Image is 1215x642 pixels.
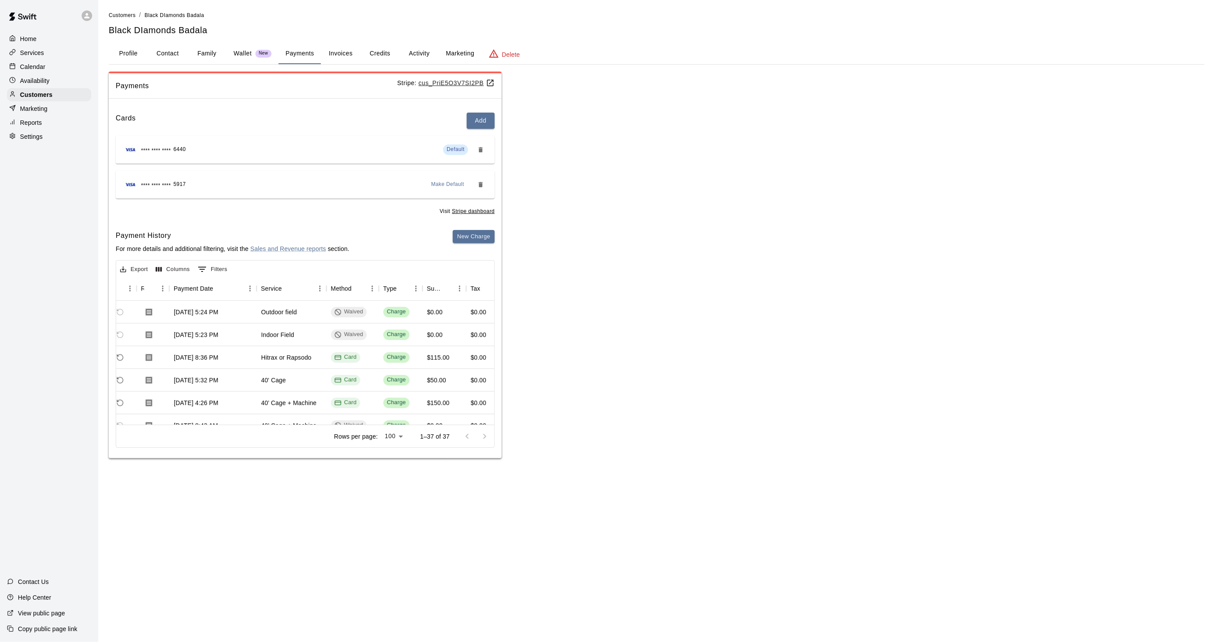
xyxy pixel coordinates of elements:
[360,43,399,64] button: Credits
[7,46,91,59] a: Services
[452,208,495,214] a: Stripe dashboard
[279,43,321,64] button: Payments
[7,130,91,143] div: Settings
[113,282,125,295] button: Sort
[334,432,378,441] p: Rows per page:
[427,398,450,407] div: $150.00
[427,308,443,316] div: $0.00
[244,282,257,295] button: Menu
[427,376,446,385] div: $50.00
[141,418,157,433] button: Download Receipt
[257,276,327,301] div: Service
[20,118,42,127] p: Reports
[145,12,204,18] span: Black DIamonds Badala
[123,180,138,189] img: Credit card brand logo
[20,62,45,71] p: Calendar
[261,276,282,301] div: Service
[20,104,48,113] p: Marketing
[366,282,379,295] button: Menu
[116,80,397,92] span: Payments
[261,330,294,339] div: Indoor Field
[156,282,169,295] button: Menu
[174,276,213,301] div: Payment Date
[334,421,363,429] div: Waived
[113,350,127,365] span: Refund payment
[18,577,49,586] p: Contact Us
[419,79,495,86] a: cus_PriE5O3V7SI2PB
[471,330,486,339] div: $0.00
[471,353,486,362] div: $0.00
[154,263,192,276] button: Select columns
[379,276,423,301] div: Type
[113,418,127,433] span: Refund payment
[466,276,510,301] div: Tax
[471,376,486,385] div: $0.00
[474,178,488,192] button: Remove
[427,330,443,339] div: $0.00
[213,282,225,295] button: Sort
[141,395,157,411] button: Download Receipt
[334,398,357,407] div: Card
[116,113,136,129] h6: Cards
[141,350,157,365] button: Download Receipt
[116,244,349,253] p: For more details and additional filtering, visit the section.
[109,11,136,18] a: Customers
[261,376,286,385] div: 40' Cage
[20,132,43,141] p: Settings
[423,276,466,301] div: Subtotal
[7,116,91,129] a: Reports
[141,276,144,301] div: Receipt
[387,421,406,429] div: Charge
[174,330,218,339] div: Aug 11, 2025, 5:23 PM
[321,43,360,64] button: Invoices
[109,24,1205,36] h5: Black DIamonds Badala
[351,282,364,295] button: Sort
[196,262,230,276] button: Show filters
[439,43,481,64] button: Marketing
[334,376,357,384] div: Card
[282,282,294,295] button: Sort
[174,353,218,362] div: Aug 8, 2025, 8:36 PM
[18,593,51,602] p: Help Center
[7,102,91,115] a: Marketing
[387,330,406,339] div: Charge
[387,398,406,407] div: Charge
[123,145,138,154] img: Credit card brand logo
[109,12,136,18] span: Customers
[113,305,127,319] span: Refund payment
[148,43,187,64] button: Contact
[471,276,480,301] div: Tax
[397,79,495,88] p: Stripe:
[113,327,127,342] span: Refund payment
[109,43,1205,64] div: basic tabs example
[113,373,127,388] span: Refund payment
[124,282,137,295] button: Menu
[7,32,91,45] a: Home
[250,245,326,252] a: Sales and Revenue reports
[480,282,492,295] button: Sort
[7,88,91,101] a: Customers
[387,353,406,361] div: Charge
[387,308,406,316] div: Charge
[383,276,397,301] div: Type
[381,430,406,443] div: 100
[137,276,169,301] div: Receipt
[334,330,363,339] div: Waived
[255,51,272,56] span: New
[18,609,65,618] p: View public page
[113,395,127,410] span: Refund payment
[440,207,495,216] span: Visit
[7,74,91,87] a: Availability
[427,421,443,430] div: $0.00
[109,43,148,64] button: Profile
[397,282,409,295] button: Sort
[141,372,157,388] button: Download Receipt
[334,308,363,316] div: Waived
[471,308,486,316] div: $0.00
[261,421,317,430] div: 40’ Cage + Machine
[169,276,257,301] div: Payment Date
[420,432,450,441] p: 1–37 of 37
